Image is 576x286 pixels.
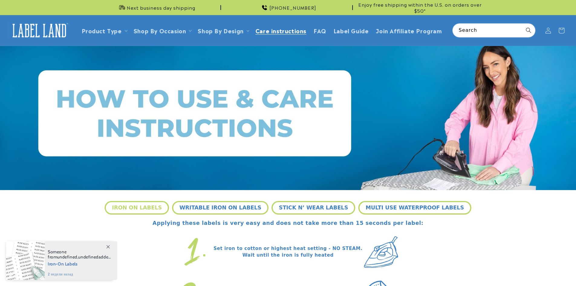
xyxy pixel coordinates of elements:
[57,254,77,260] span: undefined
[355,2,485,13] span: Enjoy free shipping within the U.S. on orders over $50*
[272,201,355,214] button: STICK N’ WEAR LABELS
[252,23,310,38] a: Care instructions
[372,23,445,38] a: Join Affiliate Program
[9,21,70,40] img: Label Land
[153,219,424,227] p: Applying these labels is very easy and does not take more than 15 seconds per label:
[78,254,98,260] span: undefined
[314,27,326,34] span: FAQ
[78,23,130,38] summary: Product Type
[334,27,369,34] span: Label Guide
[213,245,363,259] p: Set iron to cotton or highest heat setting - NO STEAM. Wait until the iron is fully heated
[358,201,471,214] button: MULTI USE WATERPROOF LABELS
[269,5,316,11] span: [PHONE_NUMBER]
[255,27,306,34] span: Care instructions
[363,232,400,272] img: Iron
[134,27,186,34] span: Shop By Occasion
[194,23,252,38] summary: Shop By Design
[105,201,169,214] button: IRON ON LABELS
[310,23,330,38] a: FAQ
[172,201,268,214] button: WRITABLE IRON ON LABELS
[330,23,373,38] a: Label Guide
[82,26,122,35] a: Product Type
[7,19,72,42] a: Label Land
[376,27,442,34] span: Join Affiliate Program
[176,232,213,272] img: Number 1
[522,24,535,37] button: Search
[130,23,194,38] summary: Shop By Occasion
[127,5,195,11] span: Next business day shipping
[198,26,243,35] a: Shop By Design
[48,249,111,260] span: Someone from , added this product to their cart.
